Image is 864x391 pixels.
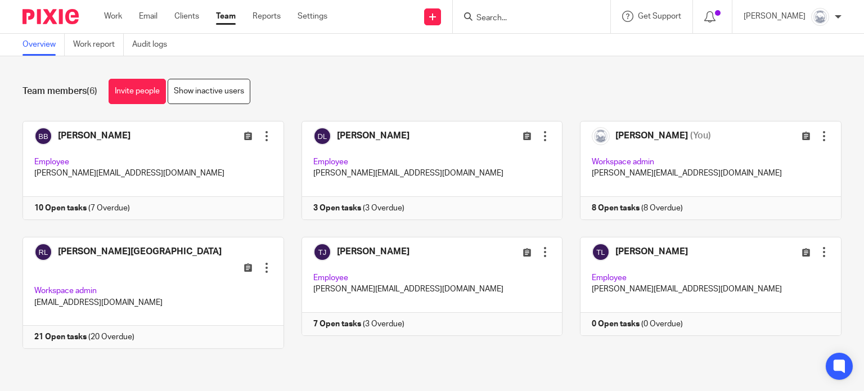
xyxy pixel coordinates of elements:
a: Clients [174,11,199,22]
a: Invite people [109,79,166,104]
h1: Team members [22,86,97,97]
input: Search [475,14,577,24]
a: Audit logs [132,34,175,56]
a: Settings [298,11,327,22]
a: Team [216,11,236,22]
a: Reports [253,11,281,22]
img: Pixie [22,9,79,24]
span: Get Support [638,12,681,20]
a: Email [139,11,157,22]
span: (6) [87,87,97,96]
p: [PERSON_NAME] [744,11,805,22]
a: Work [104,11,122,22]
a: Work report [73,34,124,56]
img: Copy%20of%20Rockies%20accounting%20v3%20(1).png [811,8,829,26]
a: Show inactive users [168,79,250,104]
a: Overview [22,34,65,56]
